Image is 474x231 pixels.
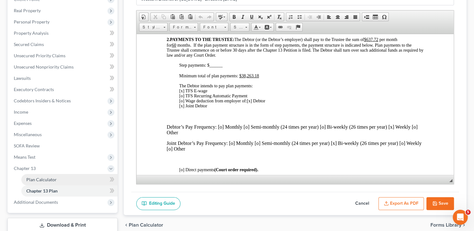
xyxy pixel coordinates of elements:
[461,223,466,228] i: chevron_right
[378,197,424,210] button: Export as PDF
[285,23,294,31] a: Unlink
[124,223,163,228] button: chevron_left Plan Calculator
[21,174,117,185] a: Plan Calculator
[26,177,57,182] span: Plan Calculator
[216,13,227,21] a: Spell Checker
[136,197,180,210] a: Editing Guide
[14,87,54,92] span: Executory Contracts
[256,13,265,21] a: Subscript
[263,23,273,31] a: Background Color
[168,13,177,21] a: Paste
[14,132,42,137] span: Miscellaneous
[333,13,342,21] a: Center
[342,13,351,21] a: Align Right
[14,42,44,47] span: Secured Claims
[14,109,28,115] span: Income
[200,23,228,32] a: Font
[466,210,471,215] span: 5
[14,64,74,69] span: Unsecured Nonpriority Claims
[124,223,129,228] i: chevron_left
[14,75,31,81] span: Lawsuits
[275,13,284,21] a: Remove Format
[205,13,214,21] a: Redo
[14,121,32,126] span: Expenses
[14,154,35,160] span: Means Test
[170,23,192,31] span: Format
[14,53,65,58] span: Unsecured Priority Claims
[430,223,461,228] span: Forms Library
[380,13,388,21] a: Insert Special Character
[169,23,198,32] a: Format
[371,13,380,21] a: Table
[21,185,117,197] a: Chapter 13 Plan
[9,73,117,84] a: Lawsuits
[231,23,243,31] span: Size
[9,61,117,73] a: Unsecured Nonpriority Claims
[186,13,195,21] a: Paste from Word
[230,13,238,21] a: Bold
[348,197,376,210] button: Cancel
[14,143,40,148] span: SOFA Review
[276,23,285,31] a: Link
[177,13,186,21] a: Paste as plain text
[14,166,36,171] span: Chapter 13
[294,23,302,31] a: Anchor
[139,13,148,21] a: Document Properties
[151,13,159,21] a: Cut
[14,19,49,24] span: Personal Property
[314,13,323,21] a: Increase Indent
[449,179,452,182] span: Resize
[9,28,117,39] a: Property Analysis
[9,39,117,50] a: Secured Claims
[265,13,273,21] a: Superscript
[295,13,304,21] a: Insert/Remove Bulleted List
[14,8,41,13] span: Real Property
[238,13,247,21] a: Italic
[14,199,58,205] span: Additional Documents
[137,34,454,175] iframe: Rich Text Editor, document-ckeditor
[453,210,468,225] iframe: Intercom live chat
[200,23,222,31] span: Font
[14,98,71,103] span: Codebtors Insiders & Notices
[9,140,117,151] a: SOFA Review
[362,13,371,21] a: Insert Page Break for Printing
[430,223,466,228] button: Forms Library chevron_right
[129,223,163,228] span: Plan Calculator
[139,23,168,32] a: Styles
[139,23,161,31] span: Styles
[196,13,205,21] a: Undo
[230,23,249,32] a: Size
[9,50,117,61] a: Unsecured Priority Claims
[247,13,256,21] a: Underline
[305,13,314,21] a: Decrease Indent
[252,23,263,31] a: Text Color
[9,84,117,95] a: Executory Contracts
[426,197,454,210] button: Save
[14,30,49,36] span: Property Analysis
[159,13,168,21] a: Copy
[325,13,333,21] a: Align Left
[286,13,295,21] a: Insert/Remove Numbered List
[351,13,360,21] a: Justify
[26,188,58,193] span: Chapter 13 Plan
